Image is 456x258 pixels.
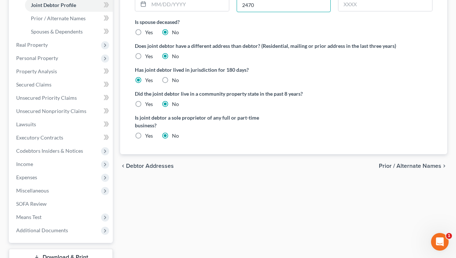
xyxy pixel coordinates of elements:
label: Did the joint debtor live in a community property state in the past 8 years? [135,90,432,98]
span: Lawsuits [16,121,36,127]
button: chevron_left Debtor Addresses [120,163,174,169]
span: 1 [446,233,452,239]
label: Yes [145,29,153,36]
span: SOFA Review [16,201,47,207]
label: Has joint debtor lived in jurisdiction for 180 days? [135,66,432,74]
button: Prior / Alternate Names chevron_right [379,163,447,169]
i: chevron_right [441,163,447,169]
label: Does joint debtor have a different address than debtor? (Residential, mailing or prior address in... [135,42,432,50]
label: No [172,53,179,60]
a: Unsecured Priority Claims [10,91,113,105]
span: Real Property [16,42,48,48]
span: Prior / Alternate Names [31,15,86,21]
a: Property Analysis [10,65,113,78]
label: Yes [145,132,153,139]
a: SOFA Review [10,197,113,211]
label: No [172,132,179,139]
a: Prior / Alternate Names [25,12,113,25]
span: Prior / Alternate Names [379,163,441,169]
label: Is joint debtor a sole proprietor of any full or part-time business? [135,114,280,129]
label: Yes [145,77,153,84]
span: Means Test [16,214,42,220]
span: Executory Contracts [16,134,63,141]
span: Personal Property [16,55,58,61]
iframe: Intercom live chat [431,233,449,251]
span: Spouses & Dependents [31,28,83,35]
span: Additional Documents [16,227,68,233]
span: Joint Debtor Profile [31,2,76,8]
label: Yes [145,100,153,108]
span: Property Analysis [16,68,57,74]
i: chevron_left [120,163,126,169]
span: Expenses [16,174,37,180]
span: Codebtors Insiders & Notices [16,148,83,154]
label: Yes [145,53,153,60]
a: Unsecured Nonpriority Claims [10,105,113,118]
span: Secured Claims [16,81,51,88]
span: Miscellaneous [16,187,49,194]
label: No [172,29,179,36]
a: Lawsuits [10,118,113,131]
span: Unsecured Priority Claims [16,95,77,101]
label: No [172,100,179,108]
a: Secured Claims [10,78,113,91]
span: Debtor Addresses [126,163,174,169]
span: Income [16,161,33,167]
span: Unsecured Nonpriority Claims [16,108,86,114]
a: Spouses & Dependents [25,25,113,38]
a: Executory Contracts [10,131,113,144]
label: Is spouse deceased? [135,18,432,26]
label: No [172,77,179,84]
